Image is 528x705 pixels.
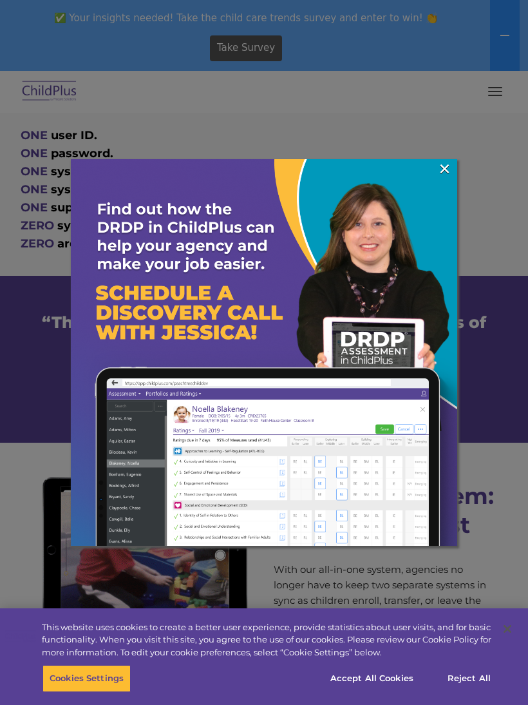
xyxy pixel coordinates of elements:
[429,665,509,692] button: Reject All
[323,665,420,692] button: Accept All Cookies
[493,615,522,643] button: Close
[42,621,491,659] div: This website uses cookies to create a better user experience, provide statistics about user visit...
[437,162,452,175] a: ×
[42,665,131,692] button: Cookies Settings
